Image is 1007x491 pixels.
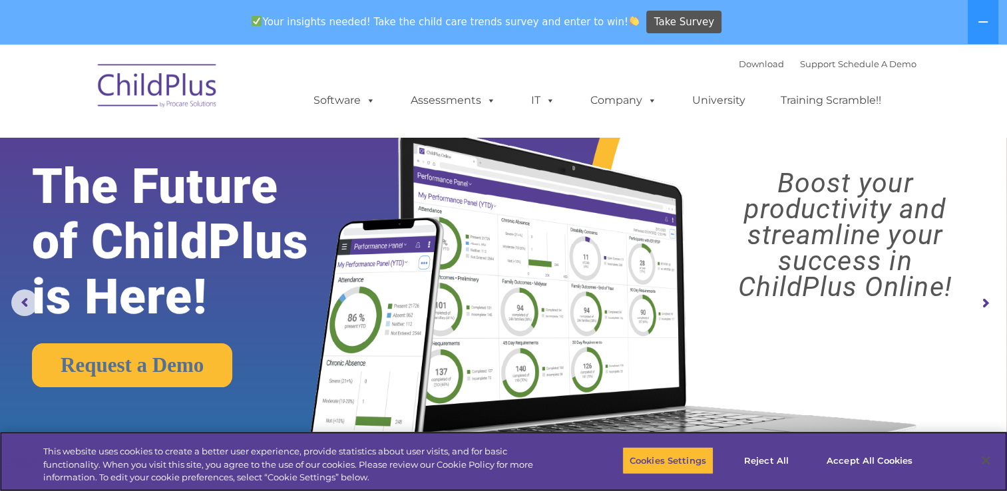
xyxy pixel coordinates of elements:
img: ✅ [252,16,262,26]
span: Phone number [185,142,242,152]
a: University [679,87,759,114]
a: Software [300,87,389,114]
a: Schedule A Demo [838,59,916,69]
div: This website uses cookies to create a better user experience, provide statistics about user visit... [43,445,554,484]
a: Download [739,59,784,69]
rs-layer: Boost your productivity and streamline your success in ChildPlus Online! [696,170,994,300]
span: Your insights needed! Take the child care trends survey and enter to win! [246,9,645,35]
button: Cookies Settings [622,446,713,474]
a: Assessments [397,87,509,114]
a: IT [518,87,568,114]
button: Reject All [725,446,808,474]
span: Take Survey [654,11,714,34]
button: Accept All Cookies [819,446,920,474]
img: ChildPlus by Procare Solutions [91,55,224,121]
span: Last name [185,88,226,98]
a: Request a Demo [32,343,232,387]
a: Take Survey [646,11,721,34]
a: Support [800,59,835,69]
a: Company [577,87,670,114]
button: Close [971,446,1000,475]
a: Training Scramble!! [767,87,895,114]
font: | [739,59,916,69]
rs-layer: The Future of ChildPlus is Here! [32,159,353,325]
img: 👏 [629,16,639,26]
